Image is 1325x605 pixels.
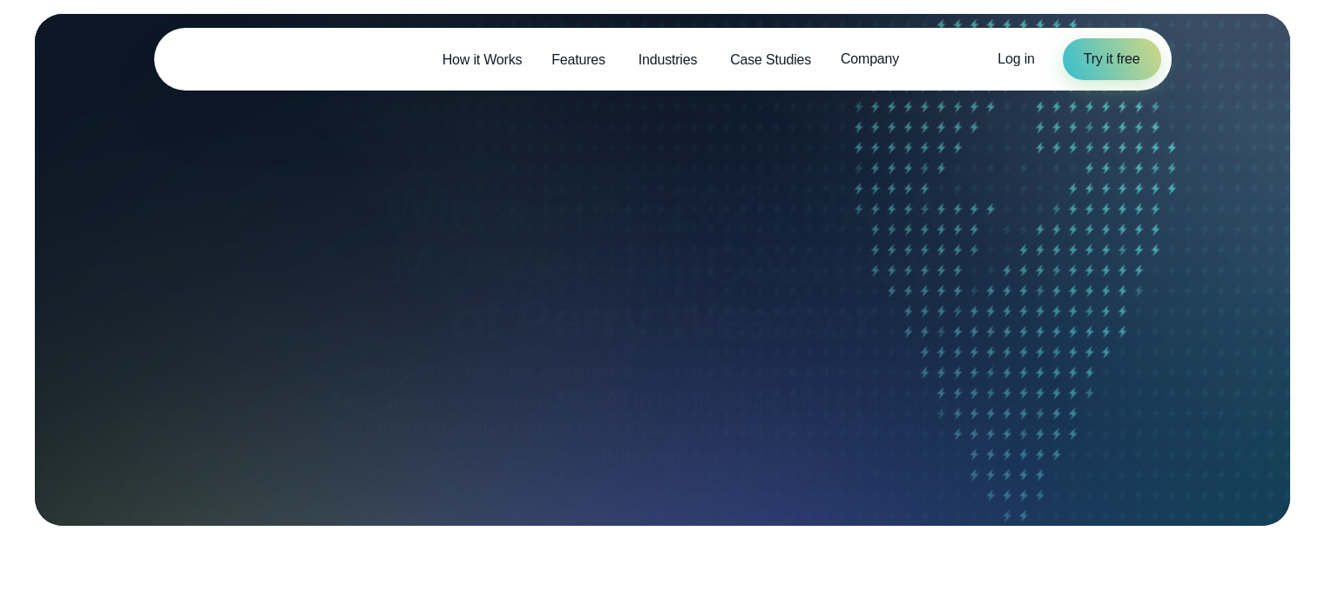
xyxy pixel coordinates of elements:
span: Industries [639,50,697,71]
span: Log in [997,51,1034,66]
span: How it Works [443,50,523,71]
a: Case Studies [715,42,826,77]
a: Try it free [1063,38,1161,80]
span: Features [551,50,605,71]
span: Try it free [1084,49,1140,70]
a: Log in [997,49,1034,70]
span: Case Studies [730,50,811,71]
span: Company [841,49,899,70]
a: How it Works [428,42,537,77]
